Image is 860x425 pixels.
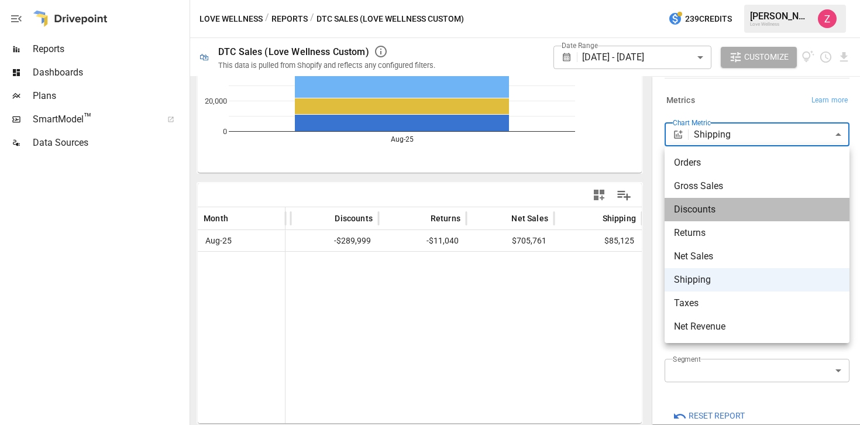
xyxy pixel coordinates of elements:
span: Net Sales [674,249,840,263]
span: Net Revenue [674,320,840,334]
span: Shipping [674,273,840,287]
span: Discounts [674,203,840,217]
span: Gross Sales [674,179,840,193]
span: Returns [674,226,840,240]
span: Taxes [674,296,840,310]
span: Orders [674,156,840,170]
